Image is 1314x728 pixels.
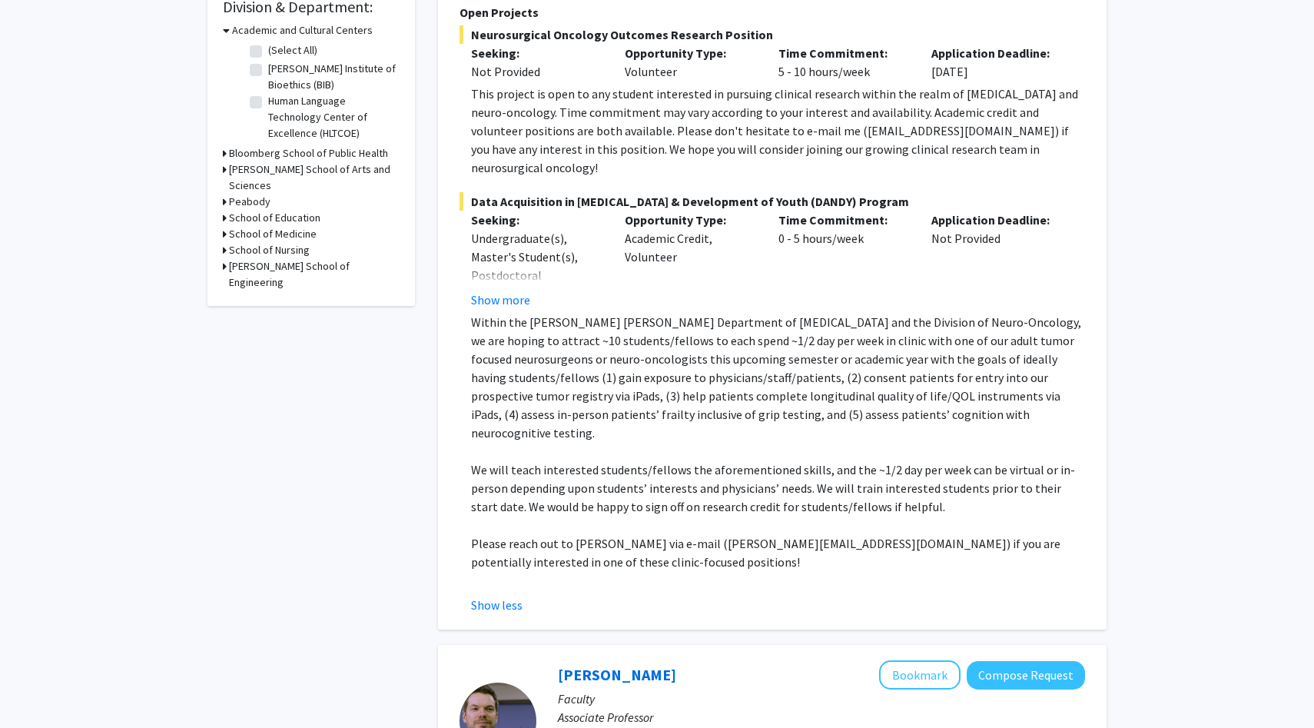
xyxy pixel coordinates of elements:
p: Application Deadline: [931,44,1062,62]
p: Application Deadline: [931,211,1062,229]
span: Data Acquisition in [MEDICAL_DATA] & Development of Youth (DANDY) Program [460,192,1085,211]
label: Human Language Technology Center of Excellence (HLTCOE) [268,93,396,141]
button: Show less [471,596,523,614]
p: Please reach out to [PERSON_NAME] via e-mail ([PERSON_NAME][EMAIL_ADDRESS][DOMAIN_NAME]) if you a... [471,534,1085,571]
h3: [PERSON_NAME] School of Engineering [229,258,400,291]
p: Time Commitment: [778,44,909,62]
h3: School of Education [229,210,320,226]
p: Opportunity Type: [625,211,755,229]
div: This project is open to any student interested in pursuing clinical research within the realm of ... [471,85,1085,177]
p: Time Commitment: [778,211,909,229]
h3: Peabody [229,194,270,210]
div: 5 - 10 hours/week [767,44,921,81]
div: [DATE] [920,44,1073,81]
div: Not Provided [920,211,1073,309]
div: Undergraduate(s), Master's Student(s), Postdoctoral Researcher(s) / Research Staff, Medical Resid... [471,229,602,358]
p: We will teach interested students/fellows the aforementioned skills, and the ~1/2 day per week ca... [471,460,1085,516]
button: Compose Request to Daniel Gold [967,661,1085,690]
h3: Bloomberg School of Public Health [229,145,388,161]
button: Add Daniel Gold to Bookmarks [879,660,961,690]
div: Academic Credit, Volunteer [613,211,767,309]
p: Faculty [558,690,1085,708]
a: [PERSON_NAME] [558,665,676,684]
div: Not Provided [471,62,602,81]
span: Neurosurgical Oncology Outcomes Research Position [460,25,1085,44]
p: Opportunity Type: [625,44,755,62]
h3: [PERSON_NAME] School of Arts and Sciences [229,161,400,194]
div: 0 - 5 hours/week [767,211,921,309]
p: Within the [PERSON_NAME] [PERSON_NAME] Department of [MEDICAL_DATA] and the Division of Neuro-Onc... [471,313,1085,442]
p: Associate Professor [558,708,1085,726]
label: [PERSON_NAME] Institute of Bioethics (BIB) [268,61,396,93]
iframe: Chat [12,659,65,716]
h3: School of Nursing [229,242,310,258]
div: Volunteer [613,44,767,81]
label: (Select All) [268,42,317,58]
p: Open Projects [460,3,1085,22]
p: Seeking: [471,44,602,62]
h3: School of Medicine [229,226,317,242]
button: Show more [471,291,530,309]
h3: Academic and Cultural Centers [232,22,373,38]
p: Seeking: [471,211,602,229]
